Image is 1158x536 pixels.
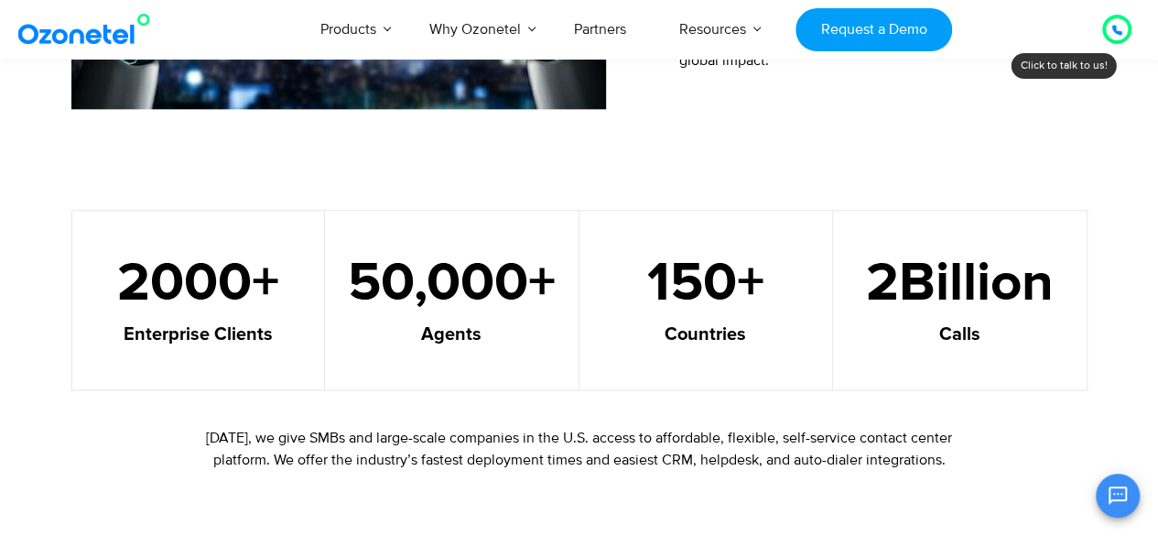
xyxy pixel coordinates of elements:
[899,257,1064,312] span: Billion
[795,8,952,51] a: Request a Demo
[117,257,252,312] span: 2000
[528,257,556,312] span: +
[183,427,976,471] p: [DATE], we give SMBs and large-scale companies in the U.S. access to affordable, flexible, self-s...
[856,325,1064,344] h5: Calls
[95,325,302,344] h5: Enterprise Clients
[252,257,301,312] span: +
[647,257,737,312] span: 150
[1096,474,1140,518] button: Open chat
[866,257,899,312] span: 2
[348,325,556,344] h5: Agents
[737,257,809,312] span: +
[348,257,528,312] span: 50,000
[602,325,810,344] h5: Countries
